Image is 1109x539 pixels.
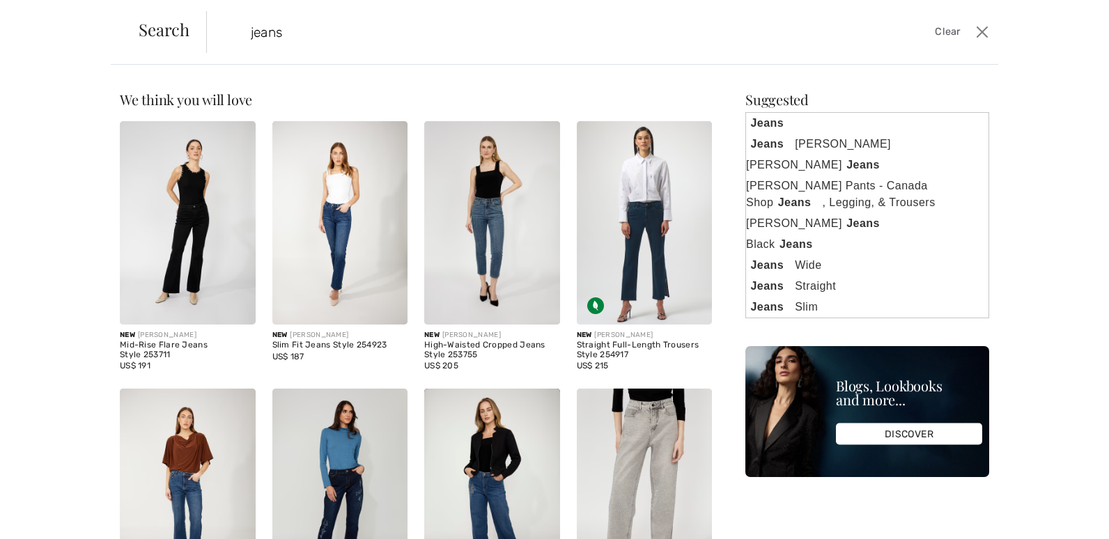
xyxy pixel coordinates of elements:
input: TYPE TO SEARCH [240,11,789,53]
div: Mid-Rise Flare Jeans Style 253711 [120,341,256,360]
a: BlackJeans [746,234,988,255]
button: Close [972,21,993,43]
div: Blogs, Lookbooks and more... [836,379,982,407]
span: New [272,331,288,339]
div: [PERSON_NAME] [120,330,256,341]
a: JeansWide [746,255,988,276]
span: US$ 187 [272,352,304,361]
a: Jeans[PERSON_NAME] [746,134,988,155]
a: [PERSON_NAME]Jeans [746,213,988,234]
strong: Jeans [746,257,795,273]
img: Mid-Rise Flare Jeans Style 253711. Black [120,121,256,325]
span: US$ 205 [424,361,458,370]
strong: Jeans [842,157,891,173]
div: Straight Full-Length Trousers Style 254917 [577,341,713,360]
strong: Jeans [746,136,795,152]
div: Suggested [745,93,989,107]
strong: Jeans [842,215,891,231]
div: High-Waisted Cropped Jeans Style 253755 [424,341,560,360]
span: New [577,331,592,339]
div: [PERSON_NAME] [424,330,560,341]
span: Chat [31,10,59,22]
strong: Jeans [746,115,795,131]
a: JeansStraight [746,276,988,297]
div: [PERSON_NAME] [272,330,408,341]
span: New [120,331,135,339]
div: Slim Fit Jeans Style 254923 [272,341,408,350]
div: [PERSON_NAME] [577,330,713,341]
a: [PERSON_NAME] Pants - Canada ShopJeans, Legging, & Trousers [746,175,988,213]
span: New [424,331,440,339]
img: High-Waisted Cropped Jeans Style 253755. Blue [424,121,560,325]
a: JeansSlim [746,297,988,318]
img: Straight Full-Length Trousers Style 254917. DARK DENIM BLUE [577,121,713,325]
div: DISCOVER [836,423,982,445]
strong: Jeans [746,278,795,294]
span: Clear [935,24,961,40]
img: Slim Fit Jeans Style 254923. Blue [272,121,408,325]
a: Jeans [746,113,988,134]
span: We think you will love [120,90,252,109]
span: Search [139,21,189,38]
img: Blogs, Lookbooks and more... [745,346,989,477]
strong: Jeans [773,194,822,210]
img: Sustainable Fabric [587,297,604,314]
span: US$ 215 [577,361,609,370]
strong: Jeans [746,299,795,315]
span: US$ 191 [120,361,150,370]
strong: Jeans [775,236,824,252]
a: [PERSON_NAME]Jeans [746,155,988,175]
